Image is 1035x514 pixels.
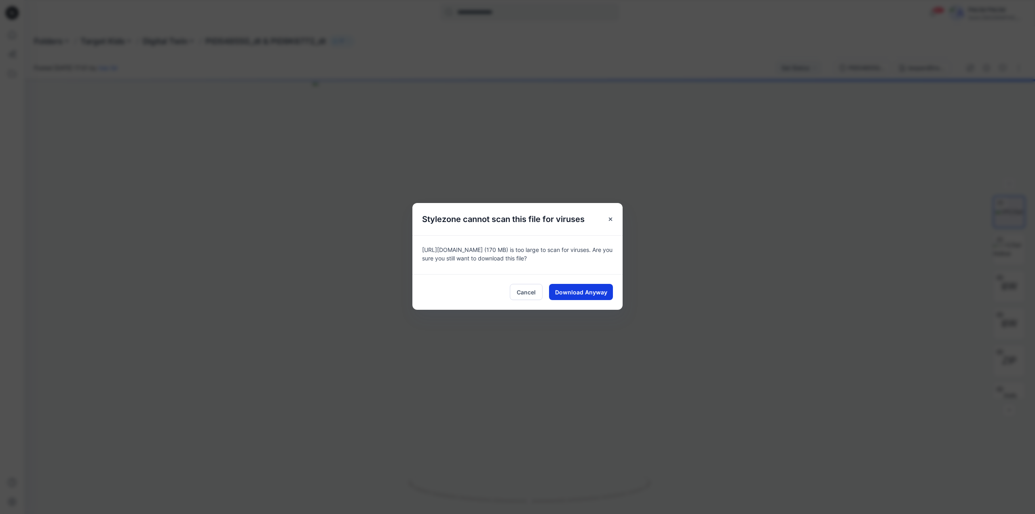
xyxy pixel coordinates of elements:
span: Download Anyway [555,288,607,296]
button: Download Anyway [549,284,613,300]
div: [URL][DOMAIN_NAME] (170 MB) is too large to scan for viruses. Are you sure you still want to down... [412,235,623,274]
span: Cancel [517,288,536,296]
button: Cancel [510,284,543,300]
button: Close [603,212,618,226]
h5: Stylezone cannot scan this file for viruses [412,203,594,235]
